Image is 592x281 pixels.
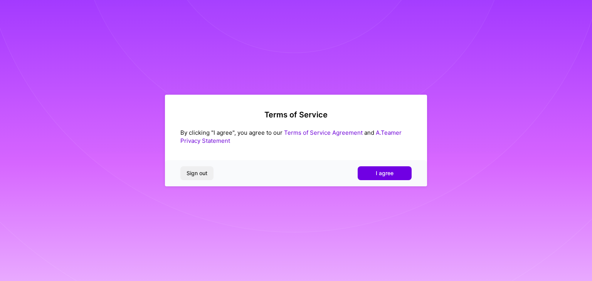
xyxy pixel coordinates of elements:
a: Terms of Service Agreement [284,129,363,136]
h2: Terms of Service [180,110,412,119]
span: Sign out [187,169,207,177]
button: Sign out [180,166,214,180]
div: By clicking "I agree", you agree to our and [180,129,412,145]
span: I agree [376,169,394,177]
button: I agree [358,166,412,180]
